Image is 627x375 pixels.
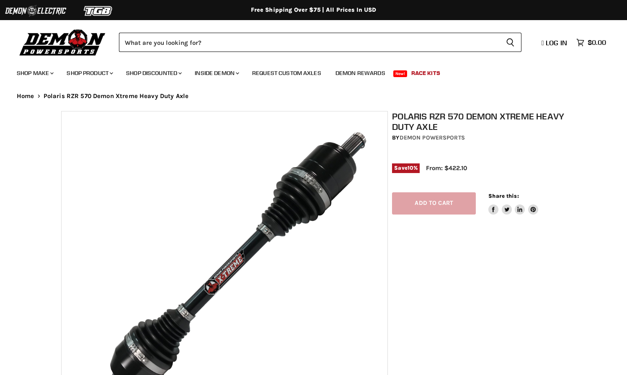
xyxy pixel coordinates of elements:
[499,33,521,52] button: Search
[60,65,118,82] a: Shop Product
[392,163,420,173] span: Save %
[4,3,67,19] img: Demon Electric Logo 2
[119,33,521,52] form: Product
[44,93,189,100] span: Polaris RZR 570 Demon Xtreme Heavy Duty Axle
[572,36,610,49] a: $0.00
[393,70,408,77] span: New!
[10,61,604,82] ul: Main menu
[392,133,570,142] div: by
[546,39,567,47] span: Log in
[426,164,467,172] span: From: $422.10
[10,65,59,82] a: Shop Make
[120,65,187,82] a: Shop Discounted
[488,192,538,215] aside: Share this:
[246,65,328,82] a: Request Custom Axles
[588,39,606,47] span: $0.00
[400,134,465,141] a: Demon Powersports
[17,27,108,57] img: Demon Powersports
[538,39,572,47] a: Log in
[67,3,130,19] img: TGB Logo 2
[392,111,570,132] h1: Polaris RZR 570 Demon Xtreme Heavy Duty Axle
[405,65,446,82] a: Race Kits
[329,65,392,82] a: Demon Rewards
[17,93,34,100] a: Home
[408,165,413,171] span: 10
[119,33,499,52] input: Search
[188,65,244,82] a: Inside Demon
[488,193,519,199] span: Share this:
